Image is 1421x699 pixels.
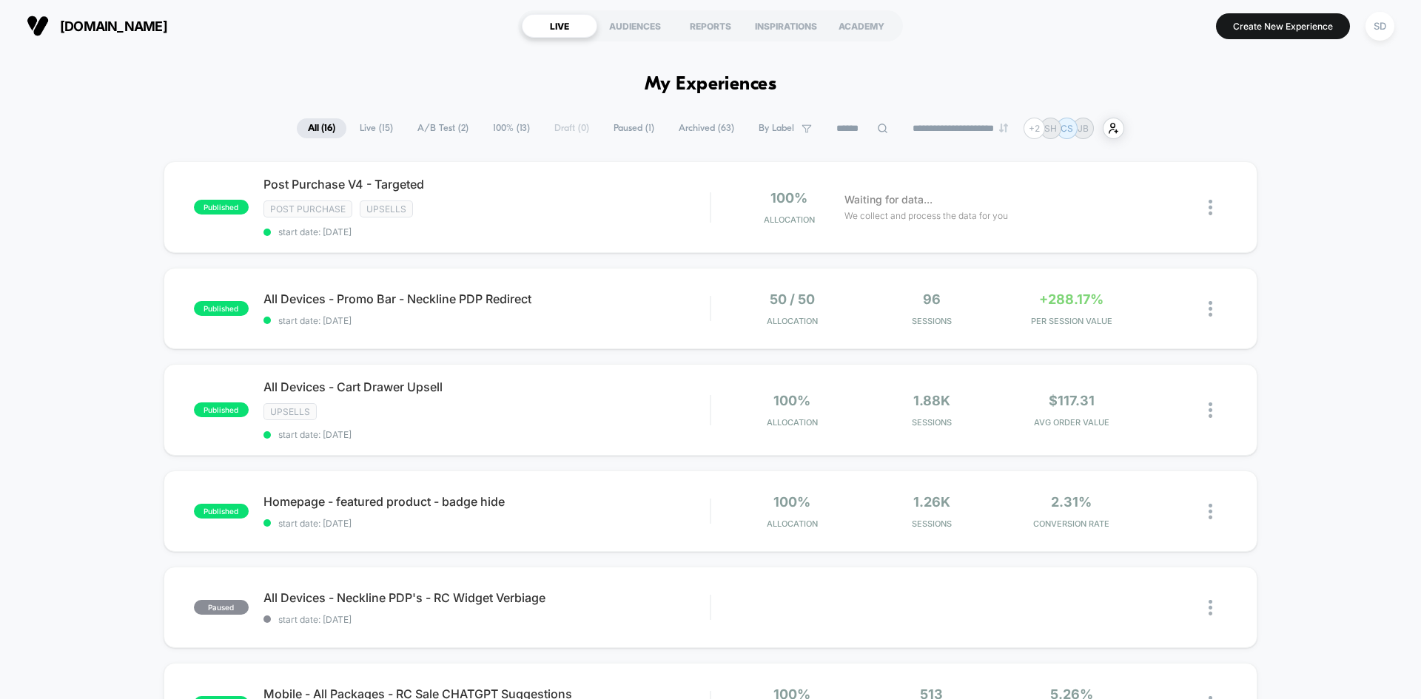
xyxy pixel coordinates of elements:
img: Visually logo [27,15,49,37]
span: Sessions [866,316,998,326]
span: start date: [DATE] [263,315,710,326]
span: 100% [773,393,810,408]
span: start date: [DATE] [263,614,710,625]
p: CS [1061,123,1073,134]
img: close [1209,200,1212,215]
span: Allocation [767,316,818,326]
span: By Label [759,123,794,134]
img: close [1209,301,1212,317]
div: REPORTS [673,14,748,38]
span: +288.17% [1039,291,1103,307]
button: SD [1361,11,1399,41]
img: close [1209,504,1212,519]
span: Sessions [866,519,998,529]
span: 100% ( 13 ) [482,118,541,138]
span: 100% [773,494,810,510]
span: Live ( 15 ) [349,118,404,138]
div: ACADEMY [824,14,899,38]
span: Post Purchase V4 - Targeted [263,177,710,192]
span: Archived ( 63 ) [668,118,745,138]
span: published [194,200,249,215]
p: SH [1044,123,1057,134]
span: 50 / 50 [770,291,815,307]
span: Allocation [767,519,818,529]
span: 2.31% [1051,494,1092,510]
span: published [194,402,249,417]
p: JB [1078,123,1089,134]
span: We collect and process the data for you [844,209,1008,223]
span: published [194,504,249,519]
div: INSPIRATIONS [748,14,824,38]
span: All ( 16 ) [297,118,346,138]
span: start date: [DATE] [263,226,710,237]
button: Create New Experience [1216,13,1350,39]
span: All Devices - Neckline PDP's - RC Widget Verbiage [263,590,710,605]
span: All Devices - Cart Drawer Upsell [263,379,710,394]
span: start date: [DATE] [263,518,710,529]
span: Post Purchase [263,200,352,217]
span: start date: [DATE] [263,429,710,440]
span: 100% [770,190,807,206]
span: 1.88k [913,393,950,408]
span: [DOMAIN_NAME] [60,18,167,34]
span: $117.31 [1049,393,1095,408]
img: close [1209,600,1212,615]
span: Allocation [764,215,815,225]
span: Upsells [263,403,317,420]
span: Paused ( 1 ) [602,118,665,138]
div: AUDIENCES [597,14,673,38]
img: close [1209,402,1212,418]
span: CONVERSION RATE [1005,519,1138,529]
span: All Devices - Promo Bar - Neckline PDP Redirect [263,291,710,306]
span: Upsells [360,200,413,217]
div: SD [1365,12,1394,41]
span: 1.26k [913,494,950,510]
span: Allocation [767,417,818,428]
img: end [999,124,1008,132]
span: 96 [923,291,941,307]
h1: My Experiences [645,74,777,95]
div: LIVE [522,14,597,38]
span: paused [194,600,249,615]
span: A/B Test ( 2 ) [406,118,480,138]
span: AVG ORDER VALUE [1005,417,1138,428]
span: Waiting for data... [844,192,933,208]
button: [DOMAIN_NAME] [22,14,172,38]
div: + 2 [1024,118,1045,139]
span: Sessions [866,417,998,428]
span: published [194,301,249,316]
span: Homepage - featured product - badge hide [263,494,710,509]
